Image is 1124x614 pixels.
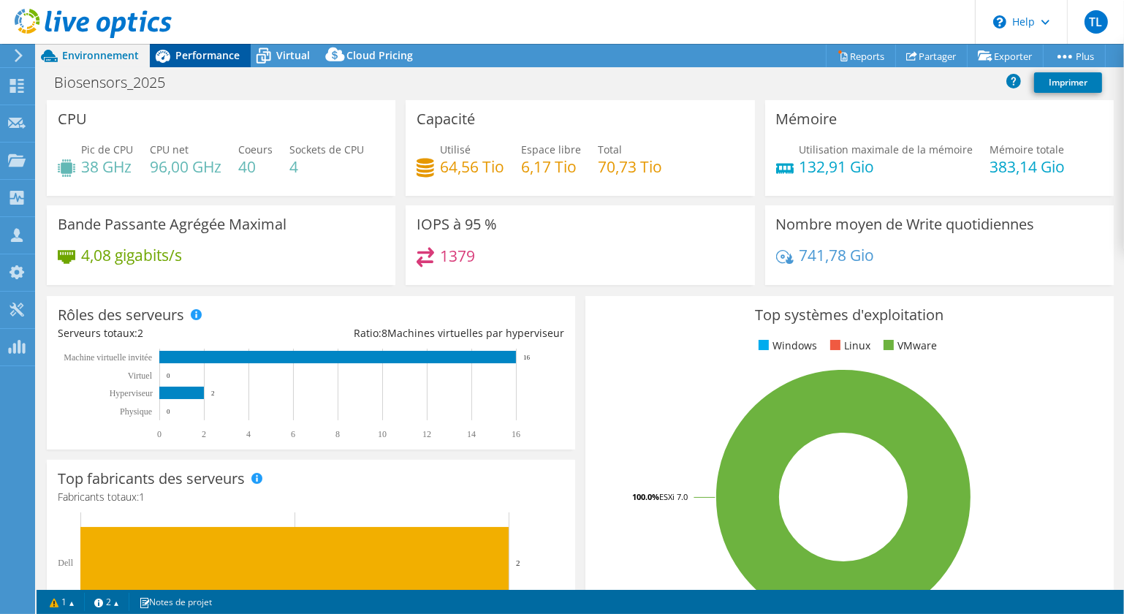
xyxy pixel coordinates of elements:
div: Ratio: Machines virtuelles par hyperviseur [311,325,563,341]
span: Mémoire totale [990,143,1065,156]
li: VMware [880,338,937,354]
text: 2 [211,390,215,397]
span: Espace libre [521,143,581,156]
h3: CPU [58,111,87,127]
span: TL [1085,10,1108,34]
text: 0 [157,429,162,439]
h4: 64,56 Tio [440,159,504,175]
text: 16 [523,354,531,361]
a: Exporter [967,45,1044,67]
h4: 1379 [440,248,475,264]
tspan: Machine virtuelle invitée [64,352,152,363]
h4: 4 [289,159,364,175]
h3: Nombre moyen de Write quotidiennes [776,216,1035,232]
text: 0 [167,372,170,379]
a: Reports [826,45,896,67]
text: 16 [512,429,520,439]
h4: 38 GHz [81,159,133,175]
h4: 4,08 gigabits/s [81,247,182,263]
span: Pic de CPU [81,143,133,156]
a: Partager [895,45,968,67]
span: 1 [139,490,145,504]
svg: \n [993,15,1006,29]
h4: 132,91 Gio [800,159,973,175]
li: Linux [827,338,870,354]
h3: Top fabricants des serveurs [58,471,245,487]
text: 8 [335,429,340,439]
div: Serveurs totaux: [58,325,311,341]
h3: Capacité [417,111,475,127]
a: Notes de projet [129,593,222,611]
text: 12 [422,429,431,439]
a: 2 [84,593,129,611]
text: Virtuel [128,371,153,381]
h3: IOPS à 95 % [417,216,497,232]
text: Physique [120,406,152,417]
text: 2 [202,429,206,439]
span: Total [598,143,622,156]
a: Plus [1043,45,1106,67]
h3: Top systèmes d'exploitation [596,307,1103,323]
li: Windows [755,338,817,354]
text: 6 [291,429,295,439]
text: 10 [378,429,387,439]
span: 2 [137,326,143,340]
span: Utilisé [440,143,471,156]
text: Hyperviseur [110,388,153,398]
h3: Bande Passante Agrégée Maximal [58,216,286,232]
text: 0 [167,408,170,415]
h4: 70,73 Tio [598,159,662,175]
span: CPU net [150,143,189,156]
h4: 383,14 Gio [990,159,1066,175]
span: Cloud Pricing [346,48,413,62]
span: 8 [381,326,387,340]
tspan: ESXi 7.0 [659,491,688,502]
span: Virtual [276,48,310,62]
span: Sockets de CPU [289,143,364,156]
text: 4 [246,429,251,439]
span: Utilisation maximale de la mémoire [800,143,973,156]
h4: 6,17 Tio [521,159,581,175]
span: Performance [175,48,240,62]
h3: Rôles des serveurs [58,307,184,323]
h4: 96,00 GHz [150,159,221,175]
text: 14 [467,429,476,439]
span: Environnement [62,48,139,62]
h4: Fabricants totaux: [58,489,564,505]
h1: Biosensors_2025 [48,75,188,91]
text: 2 [516,558,520,567]
a: 1 [39,593,85,611]
tspan: 100.0% [632,491,659,502]
a: Imprimer [1034,72,1102,93]
h4: 741,78 Gio [800,247,875,263]
h3: Mémoire [776,111,838,127]
span: Coeurs [238,143,273,156]
text: Dell [58,558,73,568]
h4: 40 [238,159,273,175]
